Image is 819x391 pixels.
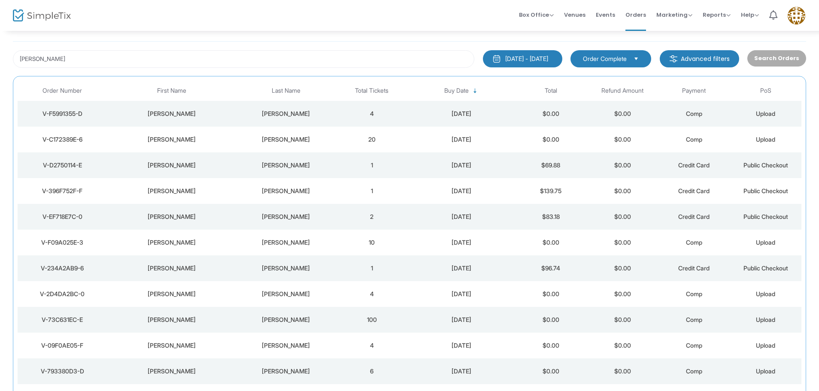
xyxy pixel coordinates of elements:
[686,110,702,117] span: Comp
[587,152,658,178] td: $0.00
[20,135,105,144] div: V-C172389E-6
[238,264,334,273] div: Patterson
[238,187,334,195] div: Patterson
[109,212,234,221] div: Melissa
[336,255,408,281] td: 1
[686,239,702,246] span: Comp
[410,290,513,298] div: 9/5/2025
[686,136,702,143] span: Comp
[587,178,658,204] td: $0.00
[238,341,334,350] div: Patterson
[336,281,408,307] td: 4
[682,87,706,94] span: Payment
[109,341,234,350] div: Chris
[238,109,334,118] div: Patterson
[660,50,739,67] m-button: Advanced filters
[109,264,234,273] div: Ryan
[410,341,513,350] div: 8/30/2025
[741,11,759,19] span: Help
[42,87,82,94] span: Order Number
[109,367,234,376] div: Chris
[515,81,587,101] th: Total
[109,290,234,298] div: Jesse
[515,230,587,255] td: $0.00
[587,101,658,127] td: $0.00
[656,11,692,19] span: Marketing
[410,212,513,221] div: 9/12/2025
[515,101,587,127] td: $0.00
[743,187,788,194] span: Public Checkout
[630,54,642,64] button: Select
[587,307,658,333] td: $0.00
[410,238,513,247] div: 9/11/2025
[410,315,513,324] div: 9/5/2025
[336,178,408,204] td: 1
[272,87,300,94] span: Last Name
[515,178,587,204] td: $139.75
[238,161,334,170] div: Patterson
[756,342,775,349] span: Upload
[678,187,710,194] span: Credit Card
[587,230,658,255] td: $0.00
[20,315,105,324] div: V-73C631EC-E
[515,281,587,307] td: $0.00
[336,101,408,127] td: 4
[515,127,587,152] td: $0.00
[20,290,105,298] div: V-2D4DA2BC-0
[703,11,731,19] span: Reports
[505,55,548,63] div: [DATE] - [DATE]
[756,136,775,143] span: Upload
[410,367,513,376] div: 8/30/2025
[336,358,408,384] td: 6
[743,264,788,272] span: Public Checkout
[20,264,105,273] div: V-234A2AB9-6
[583,55,627,63] span: Order Complete
[444,87,469,94] span: Buy Date
[515,307,587,333] td: $0.00
[13,50,474,68] input: Search by name, email, phone, order number, ip address, or last 4 digits of card
[336,333,408,358] td: 4
[472,88,479,94] span: Sortable
[109,109,234,118] div: Stephanie
[743,161,788,169] span: Public Checkout
[587,127,658,152] td: $0.00
[515,255,587,281] td: $96.74
[756,316,775,323] span: Upload
[625,4,646,26] span: Orders
[336,307,408,333] td: 100
[336,204,408,230] td: 2
[587,204,658,230] td: $0.00
[109,161,234,170] div: Kira
[587,333,658,358] td: $0.00
[756,110,775,117] span: Upload
[238,367,334,376] div: Patterson
[20,212,105,221] div: V-EF718E7C-0
[410,109,513,118] div: 9/16/2025
[336,152,408,178] td: 1
[20,341,105,350] div: V-09F0AE05-F
[686,367,702,375] span: Comp
[20,109,105,118] div: V-F5991355-D
[157,87,186,94] span: First Name
[587,81,658,101] th: Refund Amount
[238,315,334,324] div: Patterson
[238,290,334,298] div: Patterson
[743,213,788,220] span: Public Checkout
[587,281,658,307] td: $0.00
[109,315,234,324] div: Maggie
[410,264,513,273] div: 9/7/2025
[678,264,710,272] span: Credit Card
[20,238,105,247] div: V-F09A025E-3
[109,187,234,195] div: Melissa
[238,238,334,247] div: Patterson
[756,367,775,375] span: Upload
[515,358,587,384] td: $0.00
[678,161,710,169] span: Credit Card
[336,230,408,255] td: 10
[20,161,105,170] div: V-D2750114-E
[596,4,615,26] span: Events
[20,187,105,195] div: V-396F752F-F
[686,342,702,349] span: Comp
[410,135,513,144] div: 9/16/2025
[109,135,234,144] div: Maggie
